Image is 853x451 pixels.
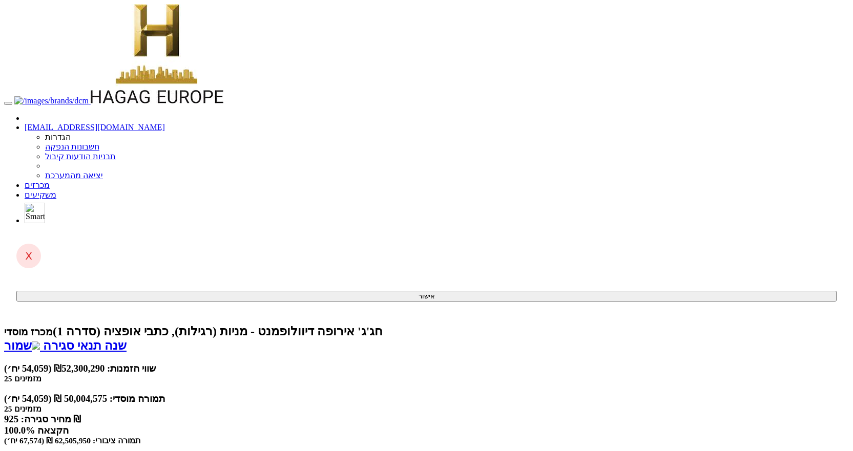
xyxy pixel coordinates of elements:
a: משקיעים [25,190,56,199]
div: שווי הזמנות: ₪52,300,290 (54,059 יח׳) [4,363,849,374]
small: 25 מזמינים [4,374,41,383]
div: מחיר סגירה: 925 ₪ [4,414,849,425]
span: 100.0% הקצאה [4,425,69,436]
li: הגדרות [45,132,849,142]
a: חשבונות הנפקה [45,142,99,151]
a: תבניות הודעות קיבול [45,152,116,161]
small: 25 מזמינים [4,404,41,413]
img: excel-file-white.png [32,341,40,350]
a: [EMAIL_ADDRESS][DOMAIN_NAME] [25,123,165,132]
a: שמור [4,339,40,352]
span: X [25,250,32,262]
img: /images/brands/dcm [14,96,89,105]
div: חג'ג' אירופה דיוולופמנט - מניות (רגילות), כתבי אופציה (סדרה 1) - הנפקה לציבור [4,324,849,338]
div: תמורה מוסדי: 50,004,575 ₪ (54,059 יח׳) [4,393,849,404]
a: שנה תנאי סגירה [40,339,127,352]
button: אישור [16,291,837,302]
small: תמורה ציבורי: 62,505,950 ₪ (67,574 יח׳) [4,436,141,445]
a: יציאה מהמערכת [45,171,103,180]
img: Auction Logo [91,4,223,103]
img: SmartBull Logo [25,203,45,223]
small: מכרז מוסדי [4,326,53,337]
a: מכרזים [25,181,50,189]
span: שנה תנאי סגירה [43,339,127,352]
